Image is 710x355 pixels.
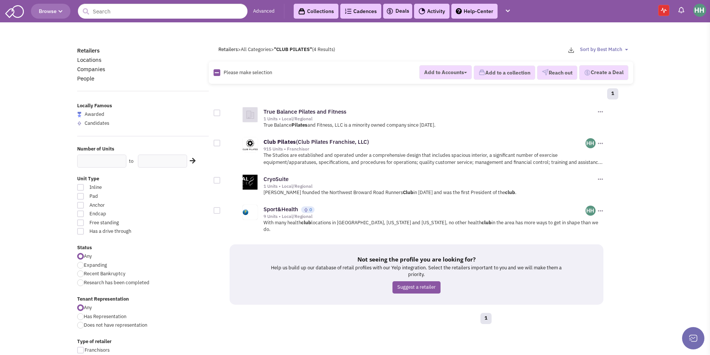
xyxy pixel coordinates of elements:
[77,56,101,63] a: Locations
[386,7,409,16] a: Deals
[271,46,274,53] span: >
[85,228,167,235] span: Has a drive through
[77,175,209,183] label: Unit Type
[214,69,220,76] img: Rectangle.png
[264,189,605,196] p: [PERSON_NAME] founded the Northwest Broward Road Runners in [DATE] and was the first President of...
[537,66,577,80] button: Reach out
[542,69,549,76] img: VectorPaper_Plane.png
[264,206,298,213] a: Sport&Health
[309,207,312,212] span: 0
[264,175,288,183] a: CryoSuite
[392,281,441,294] a: Suggest a retailer
[264,152,605,166] p: The Studios are established and operated under a comprehensive design that includes spacious inte...
[185,156,197,166] div: Search Nearby
[77,66,105,73] a: Companies
[693,4,706,17] img: Hâf Higgott
[129,158,133,165] label: to
[456,8,462,14] img: help.png
[264,108,346,115] a: True Balance Pilates and Fitness
[77,75,94,82] a: People
[340,4,381,19] a: Cadences
[584,69,591,77] img: Deal-Dollar.png
[224,69,272,76] span: Please make selection
[264,213,586,219] div: 9 Units • Local/Regional
[304,207,308,212] img: locallyfamous-upvote.png
[85,210,167,218] span: Endcap
[451,4,498,19] a: Help-Center
[77,121,82,126] img: locallyfamous-upvote.png
[277,138,296,145] b: Pilates
[264,122,605,129] p: True Balance and Fitness, LLC is a minority owned company since [DATE].
[474,66,535,80] button: Add to a collection
[264,183,596,189] div: 1 Units • Local/Regional
[218,46,238,53] a: Retailers
[84,304,92,311] span: Any
[419,65,472,79] button: Add to Accounts
[482,219,492,226] b: club
[264,138,369,145] a: Club Pilates(Club Pilates Franchise, LLC)
[85,347,110,353] span: Franchisors
[403,189,413,196] b: Club
[264,146,586,152] div: 915 Units • Franchisor
[77,47,100,54] a: Retailers
[419,8,425,15] img: Activity.png
[607,88,618,99] a: 1
[264,138,276,145] b: Club
[586,206,596,216] img: ihEnzECrckaN_o0XeKJygQ.png
[31,4,70,19] button: Browse
[267,256,566,263] h5: Not seeing the profile you are looking for?
[586,138,596,148] img: ihEnzECrckaN_o0XeKJygQ.png
[84,262,107,268] span: Expanding
[85,202,167,209] span: Anchor
[77,112,82,117] img: locallyfamous-largeicon.png
[480,313,492,324] a: 1
[5,4,24,18] img: SmartAdmin
[85,193,167,200] span: Pad
[414,4,449,19] a: Activity
[77,338,209,345] label: Type of retailer
[77,296,209,303] label: Tenant Representation
[298,8,305,15] img: icon-collection-lavender-black.svg
[301,219,311,226] b: club
[84,279,149,286] span: Research has been completed
[85,111,104,117] span: Awarded
[39,8,63,15] span: Browse
[345,9,351,14] img: Cadences_logo.png
[241,46,335,53] span: All Categories (4 Results)
[85,184,167,191] span: Inline
[264,116,596,122] div: 1 Units • Local/Regional
[84,253,92,259] span: Any
[253,8,275,15] a: Advanced
[386,7,394,16] img: icon-deals.svg
[78,4,247,19] input: Search
[264,219,605,233] p: With many health locations in [GEOGRAPHIC_DATA], [US_STATE] and [US_STATE], no other health in th...
[84,270,125,277] span: Recent Bankruptcy
[77,102,209,110] label: Locally Famous
[84,313,126,320] span: Has Representation
[77,244,209,251] label: Status
[274,46,312,53] b: "CLUB PILATES"
[84,322,147,328] span: Does not have representation
[579,65,628,80] button: Create a Deal
[85,219,167,226] span: Free standing
[238,46,241,53] span: >
[568,47,574,53] img: download-2-24.png
[85,120,109,126] span: Candidates
[267,264,566,278] p: Help us build up our database of retail profiles with our Yelp integration. Select the retailers ...
[294,4,338,19] a: Collections
[505,189,515,196] b: club
[77,146,209,153] label: Number of Units
[291,122,307,128] b: Pilates
[479,69,485,76] img: icon-collection-lavender.png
